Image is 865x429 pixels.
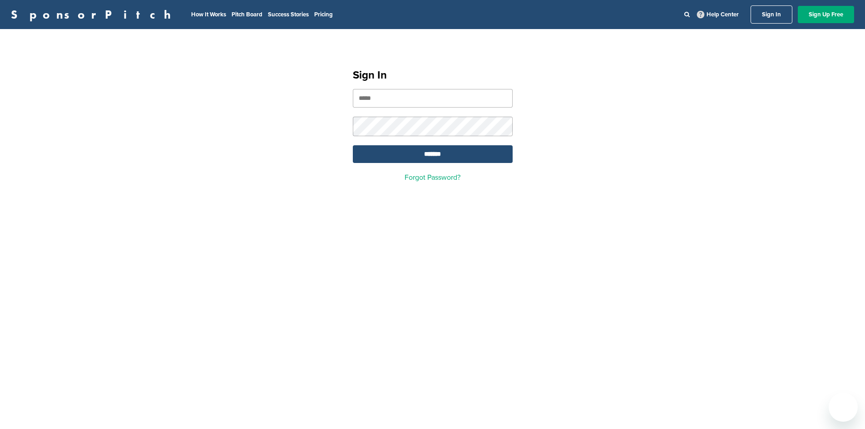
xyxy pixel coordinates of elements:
[829,393,858,422] iframe: Button to launch messaging window
[695,9,741,20] a: Help Center
[268,11,309,18] a: Success Stories
[405,173,460,182] a: Forgot Password?
[191,11,226,18] a: How It Works
[11,9,177,20] a: SponsorPitch
[751,5,792,24] a: Sign In
[314,11,333,18] a: Pricing
[232,11,262,18] a: Pitch Board
[798,6,854,23] a: Sign Up Free
[353,67,513,84] h1: Sign In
